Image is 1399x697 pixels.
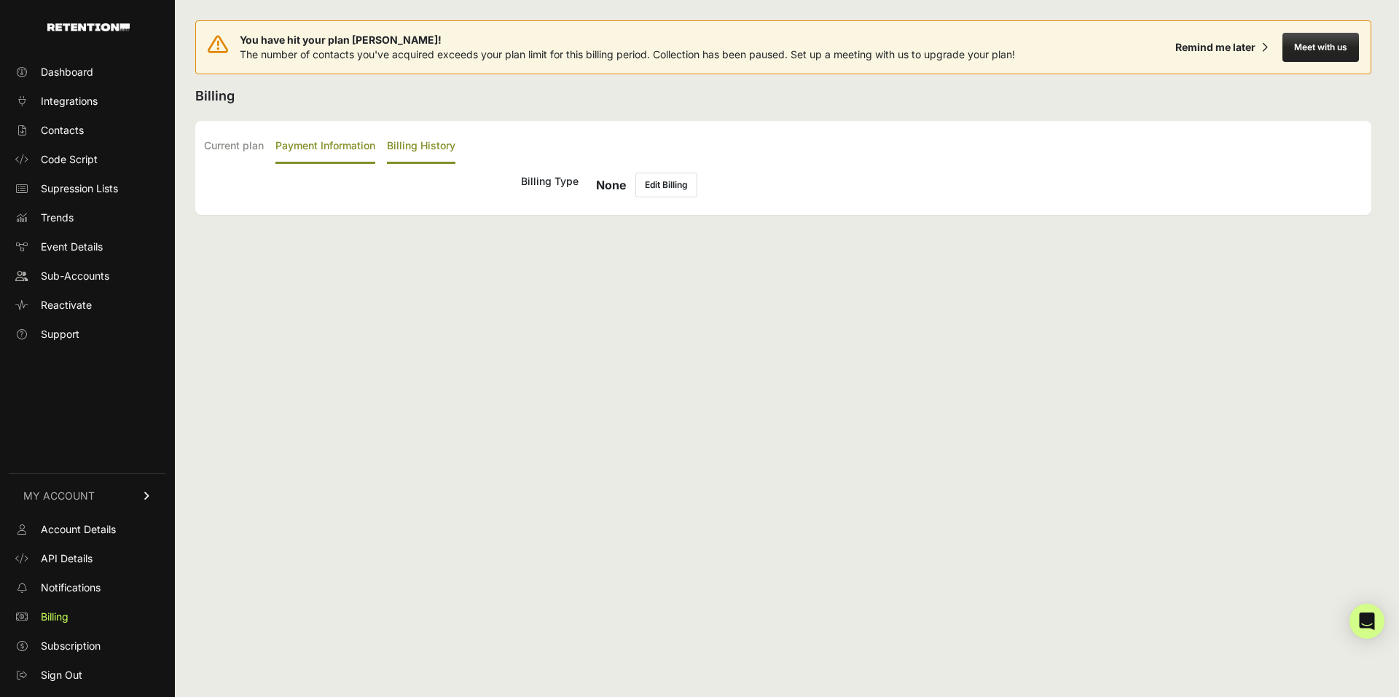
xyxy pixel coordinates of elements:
[41,580,101,595] span: Notifications
[41,240,103,254] span: Event Details
[9,576,166,599] a: Notifications
[9,605,166,629] a: Billing
[596,176,627,194] h6: None
[41,94,98,109] span: Integrations
[41,65,93,79] span: Dashboard
[41,123,84,138] span: Contacts
[9,634,166,658] a: Subscription
[41,269,109,283] span: Sub-Accounts
[9,235,166,259] a: Event Details
[9,294,166,317] a: Reactivate
[204,130,264,164] label: Current plan
[9,323,166,346] a: Support
[9,547,166,570] a: API Details
[1349,604,1384,639] div: Open Intercom Messenger
[9,518,166,541] a: Account Details
[41,551,93,566] span: API Details
[240,33,1015,47] span: You have hit your plan [PERSON_NAME]!
[9,119,166,142] a: Contacts
[9,177,166,200] a: Supression Lists
[41,181,118,196] span: Supression Lists
[1175,40,1255,55] div: Remind me later
[47,23,130,31] img: Retention.com
[9,264,166,288] a: Sub-Accounts
[1282,33,1359,62] button: Meet with us
[240,48,1015,60] span: The number of contacts you've acquired exceeds your plan limit for this billing period. Collectio...
[9,206,166,229] a: Trends
[41,668,82,682] span: Sign Out
[9,60,166,84] a: Dashboard
[275,130,375,164] label: Payment Information
[23,489,95,503] span: MY ACCOUNT
[41,639,101,653] span: Subscription
[41,152,98,167] span: Code Script
[41,298,92,312] span: Reactivate
[204,173,579,197] div: Billing Type
[41,327,79,342] span: Support
[635,173,697,197] button: Edit Billing
[41,210,74,225] span: Trends
[9,473,166,518] a: MY ACCOUNT
[41,610,68,624] span: Billing
[387,130,455,164] label: Billing History
[1169,34,1274,60] button: Remind me later
[9,148,166,171] a: Code Script
[195,86,1371,106] h2: Billing
[9,663,166,687] a: Sign Out
[9,90,166,113] a: Integrations
[41,522,116,537] span: Account Details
